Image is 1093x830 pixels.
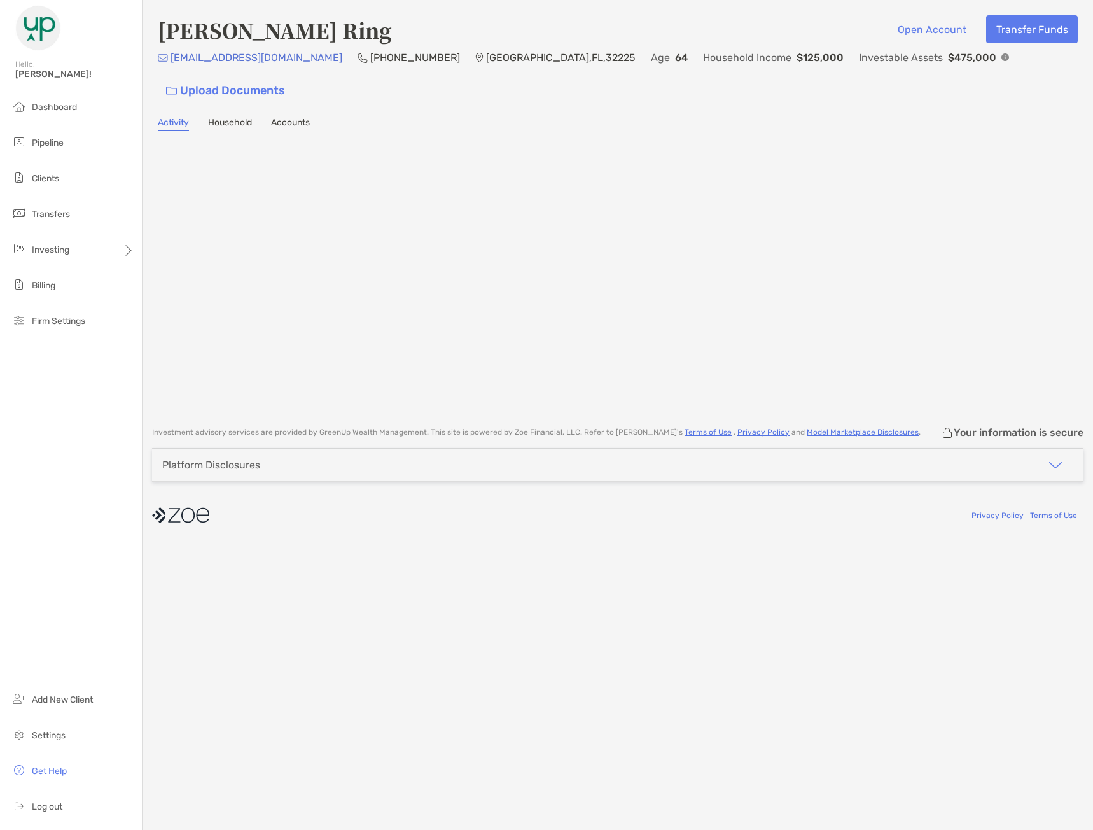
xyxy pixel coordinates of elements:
[703,50,791,66] p: Household Income
[859,50,943,66] p: Investable Assets
[888,15,976,43] button: Open Account
[166,87,177,95] img: button icon
[1001,53,1009,61] img: Info Icon
[32,244,69,255] span: Investing
[11,763,27,778] img: get-help icon
[370,50,460,66] p: [PHONE_NUMBER]
[158,54,168,62] img: Email Icon
[152,428,921,437] p: Investment advisory services are provided by GreenUp Wealth Management . This site is powered by ...
[11,134,27,150] img: pipeline icon
[11,313,27,328] img: firm-settings icon
[971,511,1024,520] a: Privacy Policy
[32,316,85,327] span: Firm Settings
[11,206,27,221] img: transfers icon
[11,241,27,257] img: investing icon
[32,137,64,148] span: Pipeline
[32,102,77,113] span: Dashboard
[358,53,368,63] img: Phone Icon
[486,50,636,66] p: [GEOGRAPHIC_DATA] , FL , 32225
[171,50,342,66] p: [EMAIL_ADDRESS][DOMAIN_NAME]
[685,428,732,437] a: Terms of Use
[1048,458,1063,473] img: icon arrow
[948,50,996,66] p: $475,000
[158,15,392,45] h4: [PERSON_NAME] Ring
[651,50,670,66] p: Age
[152,501,209,530] img: company logo
[32,801,62,812] span: Log out
[797,50,844,66] p: $125,000
[15,69,134,80] span: [PERSON_NAME]!
[208,117,252,131] a: Household
[737,428,790,437] a: Privacy Policy
[11,691,27,707] img: add_new_client icon
[158,77,293,104] a: Upload Documents
[986,15,1078,43] button: Transfer Funds
[32,280,55,291] span: Billing
[271,117,310,131] a: Accounts
[162,459,260,471] div: Platform Disclosures
[32,730,66,741] span: Settings
[32,766,67,777] span: Get Help
[954,426,1083,439] p: Your information is secure
[675,50,688,66] p: 64
[32,209,70,220] span: Transfers
[11,277,27,292] img: billing icon
[11,99,27,114] img: dashboard icon
[158,117,189,131] a: Activity
[11,727,27,742] img: settings icon
[475,53,484,63] img: Location Icon
[32,173,59,184] span: Clients
[11,170,27,185] img: clients icon
[11,798,27,813] img: logout icon
[1030,511,1077,520] a: Terms of Use
[15,5,61,51] img: Zoe Logo
[807,428,919,437] a: Model Marketplace Disclosures
[32,694,93,705] span: Add New Client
